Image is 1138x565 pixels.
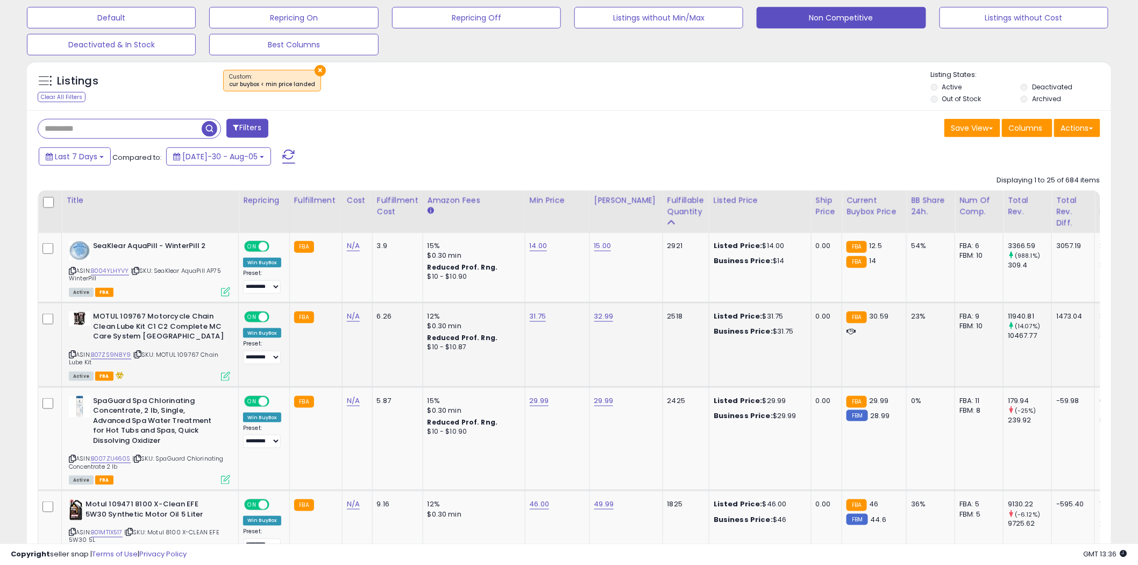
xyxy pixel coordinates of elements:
span: 2025-08-13 13:36 GMT [1084,549,1127,559]
div: 6.26 [377,312,415,321]
a: 15.00 [594,241,611,251]
span: FBA [95,288,113,297]
div: Clear All Filters [38,92,86,102]
div: Win BuyBox [243,258,281,267]
img: 41bwm+fuBNL._SL40_.jpg [69,312,90,326]
div: -59.98 [1056,396,1086,406]
a: 14.00 [530,241,547,251]
div: 0.00 [816,499,834,509]
span: OFF [268,500,285,510]
b: Reduced Prof. Rng. [428,263,498,272]
span: 29.99 [870,395,889,406]
div: $31.75 [714,327,803,336]
div: $10 - $10.90 [428,272,517,281]
b: Business Price: [714,514,773,525]
div: Repricing [243,195,285,206]
div: FBM: 10 [959,321,995,331]
small: Amazon Fees. [428,206,434,216]
button: × [315,65,326,76]
a: B01MT1X517 [91,528,123,538]
small: (14.07%) [1015,322,1040,330]
label: Deactivated [1032,82,1072,91]
div: Num of Comp. [959,195,999,217]
span: Custom: [229,73,315,89]
button: [DATE]-30 - Aug-05 [166,147,271,166]
span: Columns [1009,123,1043,133]
a: 29.99 [530,395,549,406]
div: 54% [911,241,947,251]
div: 179.94 [1008,396,1051,406]
div: $0.30 min [428,251,517,260]
button: Filters [226,119,268,138]
div: Total Rev. Diff. [1056,195,1090,229]
div: 239.92 [1008,415,1051,425]
b: Business Price: [714,256,773,266]
div: $29.99 [714,411,803,421]
div: Preset: [243,270,281,294]
a: N/A [347,395,360,406]
span: All listings currently available for purchase on Amazon [69,288,94,297]
button: Deactivated & In Stock [27,34,196,55]
span: | SKU: SpaGuard Chlorinating Concentrate 2 lb [69,454,224,470]
div: Win BuyBox [243,328,281,338]
div: Fulfillment Cost [377,195,418,217]
div: 9130.22 [1008,499,1051,509]
div: seller snap | | [11,549,187,560]
a: B004YLHYVY [91,266,129,276]
small: (-6.12%) [1015,510,1040,519]
div: ASIN: [69,499,230,557]
a: 32.99 [594,311,614,322]
div: 1473.04 [1056,312,1086,321]
small: FBA [294,396,314,408]
a: B007ZU460S [91,454,131,463]
div: Fulfillment [294,195,338,206]
b: Listed Price: [714,395,763,406]
small: FBM [847,514,867,525]
a: 31.75 [530,311,546,322]
span: [DATE]-30 - Aug-05 [182,151,258,162]
p: Listing States: [931,70,1111,80]
div: FBM: 5 [959,510,995,519]
a: N/A [347,499,360,510]
div: FBA: 6 [959,241,995,251]
div: $0.30 min [428,510,517,519]
div: 12% [428,499,517,509]
a: Privacy Policy [139,549,187,559]
div: $14.00 [714,241,803,251]
div: Title [66,195,234,206]
div: $46.00 [714,499,803,509]
div: $46 [714,515,803,525]
span: 28.99 [871,411,890,421]
div: Cost [347,195,368,206]
img: 415LWgDqNfL._SL40_.jpg [69,499,83,521]
label: Archived [1032,94,1061,103]
button: Non Competitive [757,7,926,29]
button: Default [27,7,196,29]
div: Min Price [530,195,585,206]
a: B07ZS9N8Y9 [91,350,131,359]
small: (-25%) [1015,406,1036,415]
small: FBA [847,396,866,408]
button: Repricing On [209,7,378,29]
div: 11940.81 [1008,312,1051,321]
div: 23% [911,312,947,321]
div: 12% [428,312,517,321]
div: FBM: 8 [959,406,995,415]
div: Total Rev. [1008,195,1047,217]
span: | SKU: SeaKlear AquaPill AP75 WinterPill [69,266,221,282]
span: 44.6 [871,514,887,525]
div: Win BuyBox [243,413,281,422]
div: FBA: 9 [959,312,995,321]
b: SeaKlear AquaPill - WinterPill 2 [93,241,224,254]
button: Actions [1054,119,1100,137]
b: Business Price: [714,411,773,421]
div: [PERSON_NAME] [594,195,658,206]
small: FBA [847,256,866,268]
span: Last 7 Days [55,151,97,162]
small: FBA [847,312,866,323]
div: 0.00 [816,312,834,321]
div: Win BuyBox [243,516,281,526]
div: $0.30 min [428,406,517,415]
span: FBA [95,476,113,485]
span: FBA [95,372,113,381]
